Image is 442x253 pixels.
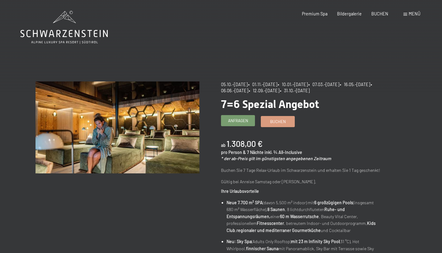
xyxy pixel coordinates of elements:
[278,82,308,87] span: • 10.01.–[DATE]
[270,119,286,124] span: Buchen
[221,156,331,161] em: * der ab-Preis gilt im günstigsten angegebenen Zeitraum
[221,115,255,126] a: Anfragen
[221,178,385,185] p: Gültig bei Anreise Samstag oder [PERSON_NAME].
[228,118,248,123] span: Anfragen
[227,200,263,205] strong: Neue 7.700 m² SPA
[35,81,199,173] img: 7=6 Spezial Angebot
[267,207,285,212] strong: 8 Saunen
[221,143,226,148] span: ab
[247,150,264,155] span: 7 Nächte
[280,88,310,93] span: • 31.10.–[DATE]
[257,221,284,226] strong: Fitnesscenter
[221,150,246,155] span: pro Person &
[227,239,252,244] strong: Neu: Sky Spa
[221,82,248,87] span: 05.10.–[DATE]
[227,207,345,219] strong: Ruhe- und Entspannungsräumen,
[261,116,294,126] a: Buchen
[337,11,362,16] a: Bildergalerie
[236,228,321,233] strong: regionaler und mediterraner Gourmetküche
[302,11,327,16] a: Premium Spa
[221,167,385,174] p: Buchen Sie 7 Tage Relax-Urlaub im Schwarzenstein und erhalten Sie 1 Tag geschenkt!
[221,189,259,194] strong: Ihre Urlaubsvorteile
[314,200,353,205] strong: 6 großzügigen Pools
[409,11,420,16] span: Menü
[246,246,278,251] strong: finnischer Sauna
[227,221,376,233] strong: Kids Club
[249,88,279,93] span: • 12.09.–[DATE]
[227,139,263,148] b: 1.308,00 €
[221,98,319,110] span: 7=6 Spezial Angebot
[248,82,277,87] span: • 01.11.–[DATE]
[371,11,388,16] a: BUCHEN
[265,150,302,155] span: inkl. ¾ All-Inclusive
[340,82,370,87] span: • 16.05.–[DATE]
[227,199,385,234] li: (davon 5.500 m² indoor) mit (insgesamt 680 m² Wasserfläche), , 8 lichtdurchfluteten einer , Beaut...
[308,82,339,87] span: • 07.03.–[DATE]
[280,214,319,219] strong: 60 m Wasserrutsche
[291,239,340,244] strong: mit 23 m Infinity Sky Pool
[221,82,374,93] span: • 06.06.–[DATE]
